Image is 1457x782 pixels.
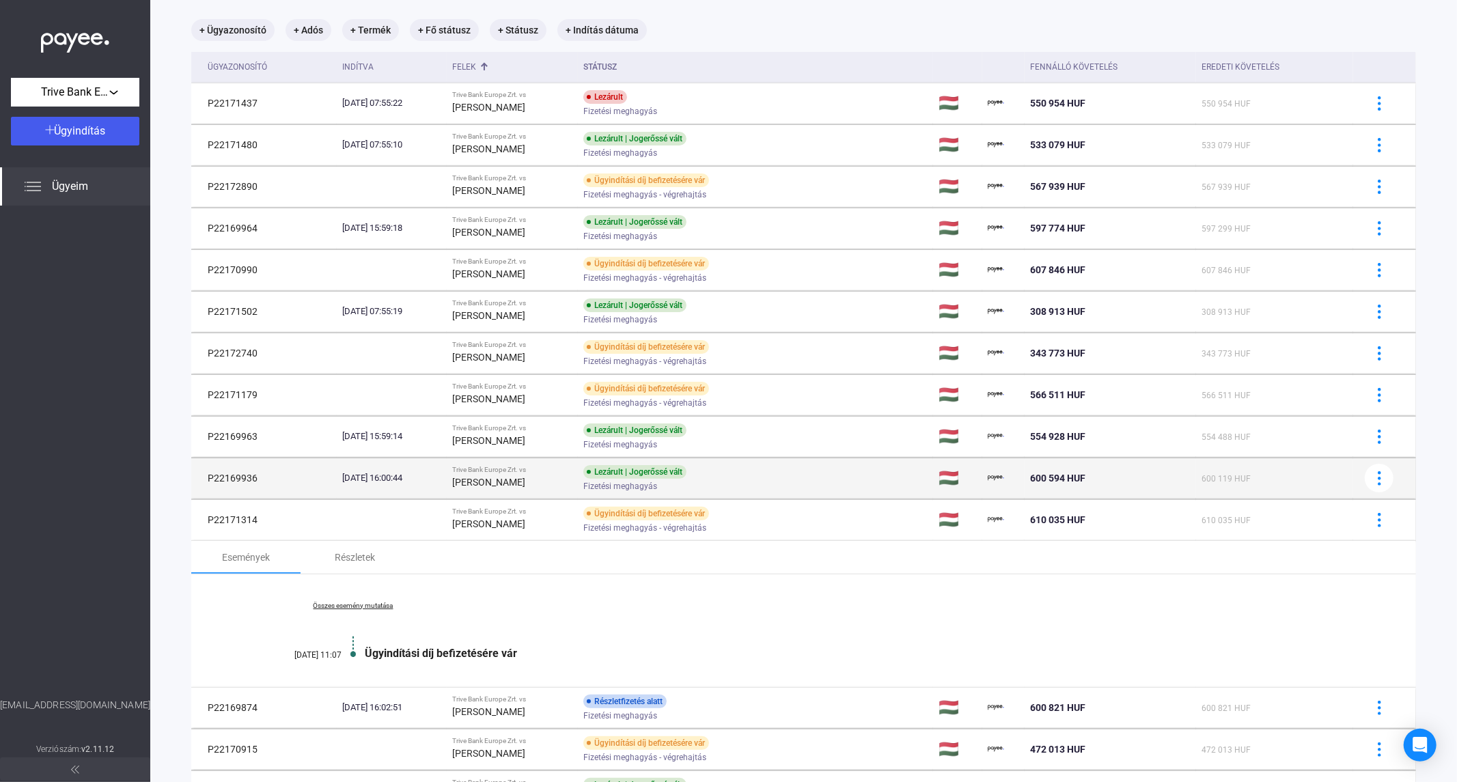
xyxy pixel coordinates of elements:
span: 607 846 HUF [1030,264,1085,275]
img: more-blue [1372,263,1387,277]
td: P22171502 [191,291,337,332]
div: Ügyindítási díj befizetésére vár [583,507,709,520]
strong: [PERSON_NAME] [452,352,525,363]
img: more-blue [1372,471,1387,486]
div: Trive Bank Europe Zrt. vs [452,382,572,391]
img: payee-logo [988,741,1004,757]
img: more-blue [1372,305,1387,319]
div: Eredeti követelés [1202,59,1279,75]
span: Ügyeim [52,178,88,195]
img: payee-logo [988,387,1004,403]
span: 533 079 HUF [1202,141,1251,150]
img: more-blue [1372,221,1387,236]
td: P22171437 [191,83,337,124]
td: 🇭🇺 [933,729,982,770]
td: 🇭🇺 [933,249,982,290]
span: Fizetési meghagyás [583,145,657,161]
div: [DATE] 15:59:18 [342,221,441,235]
img: plus-white.svg [45,125,55,135]
img: payee-logo [988,699,1004,716]
span: 533 079 HUF [1030,139,1085,150]
strong: [PERSON_NAME] [452,143,525,154]
button: more-blue [1365,339,1393,367]
strong: [PERSON_NAME] [452,185,525,196]
div: Trive Bank Europe Zrt. vs [452,174,572,182]
td: P22172890 [191,166,337,207]
button: more-blue [1365,214,1393,242]
div: [DATE] 11:07 [260,650,342,660]
td: 🇭🇺 [933,458,982,499]
div: Trive Bank Europe Zrt. vs [452,132,572,141]
div: Trive Bank Europe Zrt. vs [452,299,572,307]
div: [DATE] 16:02:51 [342,701,441,714]
span: 567 939 HUF [1202,182,1251,192]
span: Fizetési meghagyás [583,311,657,328]
div: Lezárult | Jogerőssé vált [583,298,686,312]
div: Ügyindítási díj befizetésére vár [365,647,1348,660]
span: 550 954 HUF [1030,98,1085,109]
td: 🇭🇺 [933,687,982,728]
img: more-blue [1372,138,1387,152]
button: more-blue [1365,505,1393,534]
div: Fennálló követelés [1030,59,1118,75]
span: 597 774 HUF [1030,223,1085,234]
div: Ügyindítási díj befizetésére vár [583,257,709,270]
td: 🇭🇺 [933,83,982,124]
mat-chip: + Ügyazonosító [191,19,275,41]
span: 472 013 HUF [1030,744,1085,755]
strong: [PERSON_NAME] [452,102,525,113]
button: more-blue [1365,380,1393,409]
span: Fizetési meghagyás [583,708,657,724]
button: more-blue [1365,130,1393,159]
td: P22170990 [191,249,337,290]
span: 554 488 HUF [1202,432,1251,442]
span: 566 511 HUF [1030,389,1085,400]
div: Trive Bank Europe Zrt. vs [452,91,572,99]
img: payee-logo [988,345,1004,361]
td: P22171179 [191,374,337,415]
img: more-blue [1372,742,1387,757]
span: 550 954 HUF [1202,99,1251,109]
td: P22172740 [191,333,337,374]
strong: [PERSON_NAME] [452,227,525,238]
span: Fizetési meghagyás - végrehajtás [583,520,706,536]
div: Trive Bank Europe Zrt. vs [452,341,572,349]
span: 343 773 HUF [1030,348,1085,359]
button: more-blue [1365,693,1393,722]
td: P22169936 [191,458,337,499]
img: more-blue [1372,513,1387,527]
div: Eredeti követelés [1202,59,1348,75]
img: payee-logo [988,428,1004,445]
span: Fizetési meghagyás - végrehajtás [583,270,706,286]
span: Fizetési meghagyás [583,228,657,245]
mat-chip: + Indítás dátuma [557,19,647,41]
div: Ügyindítási díj befizetésére vár [583,173,709,187]
button: Ügyindítás [11,117,139,145]
div: Trive Bank Europe Zrt. vs [452,737,572,745]
strong: [PERSON_NAME] [452,310,525,321]
div: [DATE] 07:55:10 [342,138,441,152]
span: 600 821 HUF [1202,703,1251,713]
span: 472 013 HUF [1202,745,1251,755]
img: payee-logo [988,95,1004,111]
img: payee-logo [988,470,1004,486]
span: Ügyindítás [55,124,106,137]
div: Trive Bank Europe Zrt. vs [452,695,572,703]
div: [DATE] 07:55:19 [342,305,441,318]
div: Lezárult | Jogerőssé vált [583,423,686,437]
td: 🇭🇺 [933,416,982,457]
span: Fizetési meghagyás [583,103,657,120]
img: payee-logo [988,303,1004,320]
div: Ügyazonosító [208,59,267,75]
a: Összes esemény mutatása [260,602,447,610]
div: Események [222,549,270,565]
button: more-blue [1365,255,1393,284]
img: payee-logo [988,220,1004,236]
img: more-blue [1372,180,1387,194]
span: Fizetési meghagyás - végrehajtás [583,186,706,203]
td: 🇭🇺 [933,208,982,249]
div: Részletek [335,549,376,565]
mat-chip: + Státusz [490,19,546,41]
span: 597 299 HUF [1202,224,1251,234]
div: Részletfizetés alatt [583,695,667,708]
